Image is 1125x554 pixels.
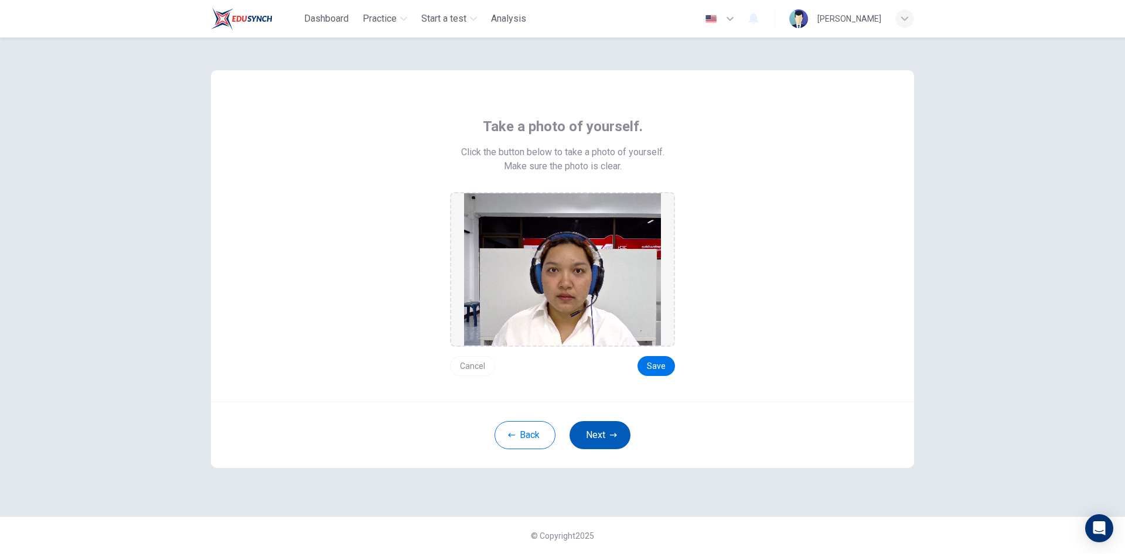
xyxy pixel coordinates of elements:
[486,8,531,29] button: Analysis
[464,193,661,346] img: preview screemshot
[358,8,412,29] button: Practice
[483,117,643,136] span: Take a photo of yourself.
[637,356,675,376] button: Save
[461,145,664,159] span: Click the button below to take a photo of yourself.
[789,9,808,28] img: Profile picture
[570,421,630,449] button: Next
[421,12,466,26] span: Start a test
[211,7,272,30] img: Train Test logo
[1085,514,1113,542] div: Open Intercom Messenger
[704,15,718,23] img: en
[450,356,495,376] button: Cancel
[531,531,594,541] span: © Copyright 2025
[299,8,353,29] button: Dashboard
[495,421,555,449] button: Back
[417,8,482,29] button: Start a test
[504,159,622,173] span: Make sure the photo is clear.
[363,12,397,26] span: Practice
[304,12,349,26] span: Dashboard
[817,12,881,26] div: [PERSON_NAME]
[491,12,526,26] span: Analysis
[211,7,299,30] a: Train Test logo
